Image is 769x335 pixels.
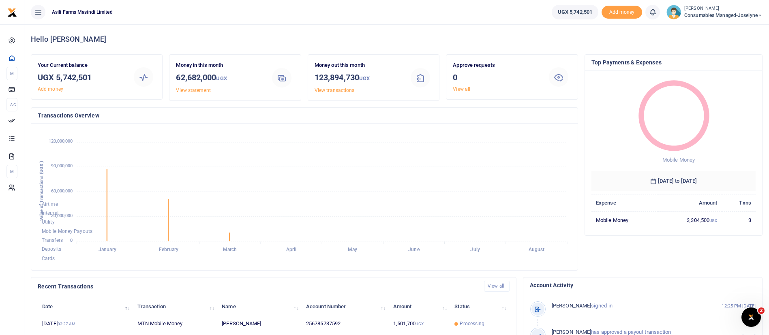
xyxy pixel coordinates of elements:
th: Status: activate to sort column ascending [450,298,510,315]
td: 3 [722,211,756,228]
small: 12:25 PM [DATE] [722,303,756,309]
h4: Transactions Overview [38,111,571,120]
p: Your Current balance [38,61,125,70]
li: Toup your wallet [602,6,642,19]
tspan: 60,000,000 [51,188,73,194]
p: Money in this month [176,61,263,70]
h3: 123,894,730 [315,71,402,85]
tspan: January [99,247,116,253]
tspan: February [159,247,178,253]
span: Add money [602,6,642,19]
td: Mobile Money [591,211,658,228]
tspan: May [348,247,357,253]
th: Transaction: activate to sort column ascending [133,298,217,315]
text: Value of Transactions (UGX ) [39,161,44,221]
span: Internet [42,210,59,216]
span: Deposits [42,247,61,252]
li: Ac [6,98,17,111]
td: [DATE] [38,315,133,333]
h3: UGX 5,742,501 [38,71,125,83]
img: profile-user [666,5,681,19]
a: View statement [176,87,210,93]
small: [PERSON_NAME] [684,5,763,12]
p: signed-in [552,302,705,310]
h3: 0 [453,71,540,83]
th: Amount [658,194,722,211]
tspan: 30,000,000 [51,213,73,218]
a: View transactions [315,87,355,93]
th: Account Number: activate to sort column ascending [302,298,389,315]
small: 03:27 AM [58,322,76,326]
th: Txns [722,194,756,211]
a: logo-small logo-large logo-large [7,9,17,15]
iframe: Intercom live chat [741,307,761,327]
tspan: 0 [70,238,73,243]
span: Mobile Money Payouts [42,228,92,234]
li: M [6,165,17,178]
h4: Hello [PERSON_NAME] [31,35,763,44]
th: Date: activate to sort column descending [38,298,133,315]
tspan: August [529,247,545,253]
h4: Recent Transactions [38,282,478,291]
th: Expense [591,194,658,211]
span: [PERSON_NAME] [552,329,591,335]
a: UGX 5,742,501 [552,5,598,19]
tspan: 120,000,000 [49,139,73,144]
span: Mobile Money [662,157,695,163]
td: 256785737592 [302,315,389,333]
li: Wallet ballance [548,5,602,19]
p: Money out this month [315,61,402,70]
tspan: April [286,247,297,253]
th: Amount: activate to sort column ascending [388,298,450,315]
span: Asili Farms Masindi Limited [49,9,116,16]
tspan: June [408,247,420,253]
a: View all [484,281,510,292]
a: Add money [38,86,63,92]
span: [PERSON_NAME] [552,303,591,309]
span: UGX 5,742,501 [558,8,592,16]
h4: Top Payments & Expenses [591,58,756,67]
a: View all [453,86,470,92]
small: UGX [416,322,423,326]
span: Transfers [42,237,63,243]
tspan: March [223,247,237,253]
li: M [6,67,17,80]
td: 3,304,500 [658,211,722,228]
small: UGX [359,75,370,81]
tspan: July [470,247,480,253]
small: UGX [216,75,227,81]
td: MTN Mobile Money [133,315,217,333]
td: [PERSON_NAME] [217,315,302,333]
span: Consumables managed-Joselyne [684,12,763,19]
tspan: 90,000,000 [51,164,73,169]
td: 1,501,700 [388,315,450,333]
span: Processing [460,320,484,327]
h3: 62,682,000 [176,71,263,85]
a: Add money [602,9,642,15]
span: Airtime [42,201,58,207]
h6: [DATE] to [DATE] [591,171,756,191]
a: profile-user [PERSON_NAME] Consumables managed-Joselyne [666,5,763,19]
th: Name: activate to sort column ascending [217,298,302,315]
small: UGX [709,218,717,223]
span: Utility [42,220,55,225]
p: Approve requests [453,61,540,70]
span: 2 [758,307,765,314]
img: logo-small [7,8,17,17]
h4: Account Activity [530,281,756,290]
span: Cards [42,256,55,261]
